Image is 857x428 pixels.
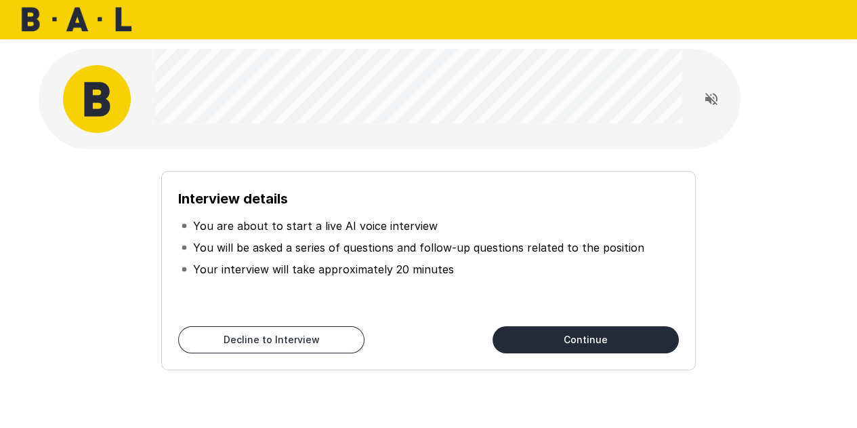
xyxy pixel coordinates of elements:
img: bal_avatar.png [63,65,131,133]
p: You are about to start a live AI voice interview [193,218,438,234]
button: Continue [493,326,679,353]
p: Your interview will take approximately 20 minutes [193,261,454,277]
button: Read questions aloud [698,85,725,113]
p: You will be asked a series of questions and follow-up questions related to the position [193,239,644,256]
button: Decline to Interview [178,326,364,353]
b: Interview details [178,191,288,207]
